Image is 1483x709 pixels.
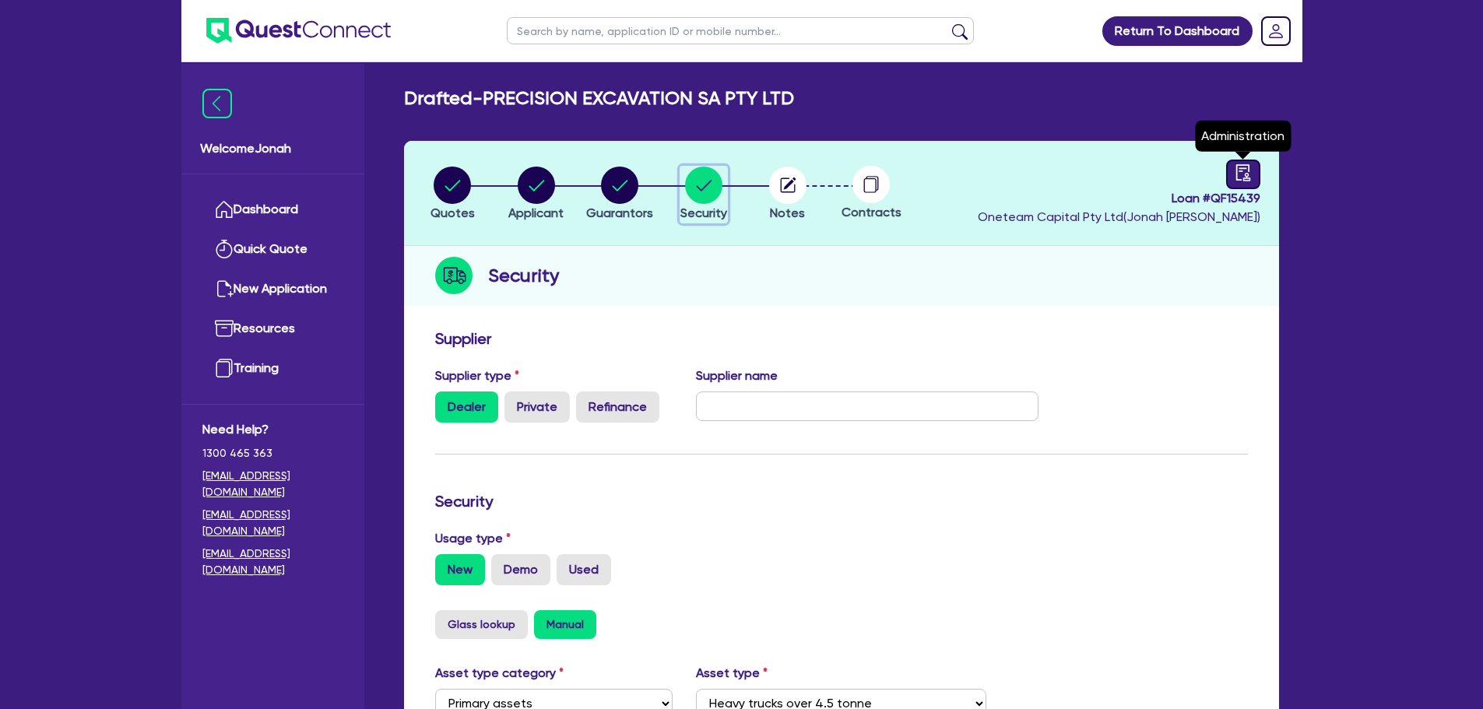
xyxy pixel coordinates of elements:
[534,610,596,639] button: Manual
[215,240,234,258] img: quick-quote
[430,205,475,220] span: Quotes
[1235,164,1252,181] span: audit
[206,18,391,44] img: quest-connect-logo-blue
[404,87,794,110] h2: Drafted - PRECISION EXCAVATION SA PTY LTD
[768,166,807,223] button: Notes
[202,468,343,500] a: [EMAIL_ADDRESS][DOMAIN_NAME]
[202,546,343,578] a: [EMAIL_ADDRESS][DOMAIN_NAME]
[842,205,901,219] span: Contracts
[435,529,511,548] label: Usage type
[696,367,778,385] label: Supplier name
[430,166,476,223] button: Quotes
[978,209,1260,224] span: Oneteam Capital Pty Ltd ( Jonah [PERSON_NAME] )
[504,391,570,423] label: Private
[586,205,653,220] span: Guarantors
[202,89,232,118] img: icon-menu-close
[200,139,346,158] span: Welcome Jonah
[215,279,234,298] img: new-application
[202,230,343,269] a: Quick Quote
[435,492,1248,511] h3: Security
[202,269,343,309] a: New Application
[435,391,498,423] label: Dealer
[491,554,550,585] label: Demo
[202,507,343,539] a: [EMAIL_ADDRESS][DOMAIN_NAME]
[488,261,559,290] h2: Security
[507,17,974,44] input: Search by name, application ID or mobile number...
[1195,121,1291,152] div: Administration
[202,309,343,349] a: Resources
[435,610,528,639] button: Glass lookup
[557,554,611,585] label: Used
[202,445,343,462] span: 1300 465 363
[215,359,234,377] img: training
[215,319,234,338] img: resources
[576,391,659,423] label: Refinance
[435,664,564,683] label: Asset type category
[435,367,519,385] label: Supplier type
[585,166,654,223] button: Guarantors
[770,205,805,220] span: Notes
[680,205,727,220] span: Security
[696,664,768,683] label: Asset type
[508,166,564,223] button: Applicant
[978,189,1260,208] span: Loan # QF15439
[202,190,343,230] a: Dashboard
[202,420,343,439] span: Need Help?
[1256,11,1296,51] a: Dropdown toggle
[435,329,1248,348] h3: Supplier
[435,554,485,585] label: New
[508,205,564,220] span: Applicant
[435,257,473,294] img: step-icon
[202,349,343,388] a: Training
[1102,16,1253,46] a: Return To Dashboard
[680,166,728,223] button: Security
